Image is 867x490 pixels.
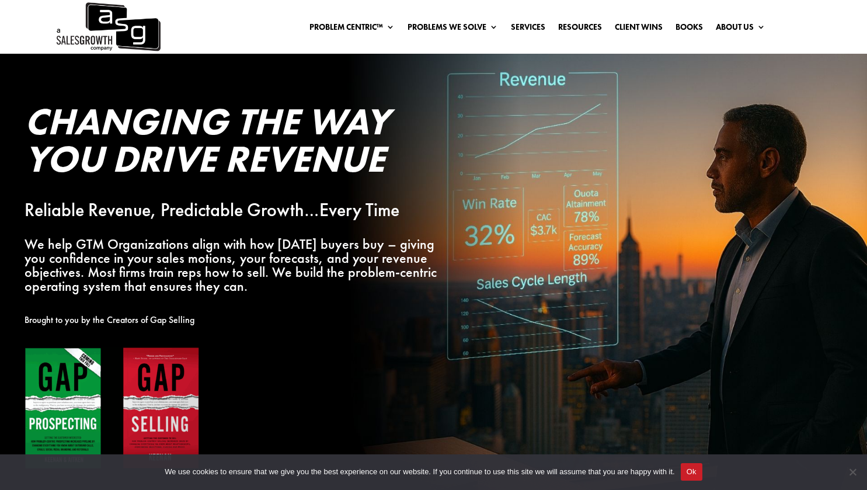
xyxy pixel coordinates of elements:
[25,237,447,293] p: We help GTM Organizations align with how [DATE] buyers buy – giving you confidence in your sales ...
[615,23,663,36] a: Client Wins
[847,466,858,478] span: No
[716,23,765,36] a: About Us
[558,23,602,36] a: Resources
[511,23,545,36] a: Services
[309,23,395,36] a: Problem Centric™
[165,466,674,478] span: We use cookies to ensure that we give you the best experience on our website. If you continue to ...
[25,347,200,470] img: Gap Books
[25,103,447,183] h2: Changing the Way You Drive Revenue
[676,23,703,36] a: Books
[408,23,498,36] a: Problems We Solve
[25,313,447,327] p: Brought to you by the Creators of Gap Selling
[25,203,447,217] p: Reliable Revenue, Predictable Growth…Every Time
[681,463,702,481] button: Ok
